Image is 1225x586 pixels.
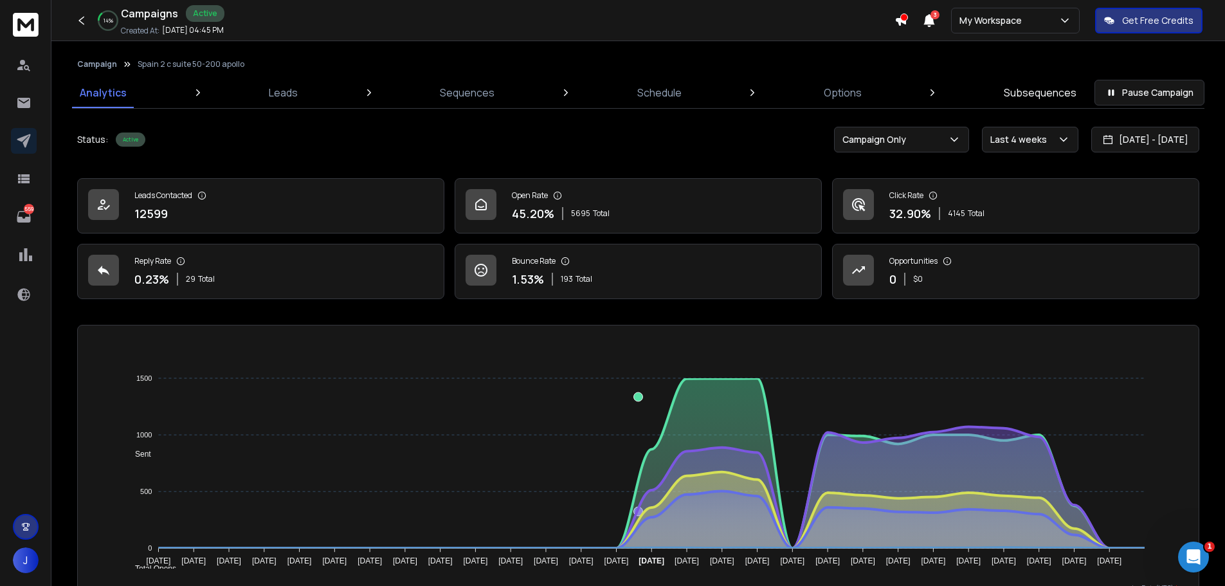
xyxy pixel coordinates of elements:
[252,556,277,565] tspan: [DATE]
[842,133,911,146] p: Campaign Only
[428,556,453,565] tspan: [DATE]
[561,274,573,284] span: 193
[322,556,347,565] tspan: [DATE]
[287,556,312,565] tspan: [DATE]
[147,556,171,565] tspan: [DATE]
[1095,8,1202,33] button: Get Free Credits
[136,431,152,439] tspan: 1000
[138,59,244,69] p: Spain 2 c suite 50-200 apollo
[1122,14,1193,27] p: Get Free Credits
[1204,542,1215,552] span: 1
[889,205,931,223] p: 32.90 %
[77,59,117,69] button: Campaign
[512,256,556,266] p: Bounce Rate
[455,178,822,233] a: Open Rate45.20%5695Total
[710,556,734,565] tspan: [DATE]
[136,374,152,382] tspan: 1500
[512,205,554,223] p: 45.20 %
[992,556,1016,565] tspan: [DATE]
[1097,556,1121,565] tspan: [DATE]
[816,77,869,108] a: Options
[593,208,610,219] span: Total
[121,26,159,36] p: Created At:
[1091,127,1199,152] button: [DATE] - [DATE]
[77,178,444,233] a: Leads Contacted12599
[959,14,1027,27] p: My Workspace
[121,6,178,21] h1: Campaigns
[77,244,444,299] a: Reply Rate0.23%29Total
[832,244,1199,299] a: Opportunities0$0
[675,556,699,565] tspan: [DATE]
[24,204,34,214] p: 559
[512,190,548,201] p: Open Rate
[921,556,946,565] tspan: [DATE]
[815,556,840,565] tspan: [DATE]
[186,5,224,22] div: Active
[968,208,985,219] span: Total
[440,85,495,100] p: Sequences
[1094,80,1204,105] button: Pause Campaign
[358,556,382,565] tspan: [DATE]
[148,544,152,552] tspan: 0
[832,178,1199,233] a: Click Rate32.90%4145Total
[393,556,417,565] tspan: [DATE]
[1027,556,1051,565] tspan: [DATE]
[116,133,145,147] div: Active
[140,488,152,495] tspan: 500
[1178,542,1209,572] iframe: Intercom live chat
[80,85,127,100] p: Analytics
[889,256,938,266] p: Opportunities
[13,547,39,573] button: J
[886,556,911,565] tspan: [DATE]
[162,25,224,35] p: [DATE] 04:45 PM
[72,77,134,108] a: Analytics
[956,556,981,565] tspan: [DATE]
[604,556,629,565] tspan: [DATE]
[11,204,37,230] a: 559
[134,270,169,288] p: 0.23 %
[498,556,523,565] tspan: [DATE]
[889,270,896,288] p: 0
[432,77,502,108] a: Sequences
[637,85,682,100] p: Schedule
[134,256,171,266] p: Reply Rate
[198,274,215,284] span: Total
[261,77,305,108] a: Leads
[125,564,176,573] span: Total Opens
[948,208,965,219] span: 4145
[639,556,664,565] tspan: [DATE]
[780,556,804,565] tspan: [DATE]
[1004,85,1076,100] p: Subsequences
[571,208,590,219] span: 5695
[576,274,592,284] span: Total
[534,556,558,565] tspan: [DATE]
[186,274,195,284] span: 29
[913,274,923,284] p: $ 0
[134,205,168,223] p: 12599
[77,133,108,146] p: Status:
[569,556,594,565] tspan: [DATE]
[181,556,206,565] tspan: [DATE]
[269,85,298,100] p: Leads
[630,77,689,108] a: Schedule
[455,244,822,299] a: Bounce Rate1.53%193Total
[104,17,113,24] p: 14 %
[990,133,1052,146] p: Last 4 weeks
[824,85,862,100] p: Options
[1062,556,1087,565] tspan: [DATE]
[745,556,770,565] tspan: [DATE]
[217,556,241,565] tspan: [DATE]
[930,10,939,19] span: 3
[125,450,151,459] span: Sent
[134,190,192,201] p: Leads Contacted
[463,556,487,565] tspan: [DATE]
[512,270,544,288] p: 1.53 %
[851,556,875,565] tspan: [DATE]
[889,190,923,201] p: Click Rate
[996,77,1084,108] a: Subsequences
